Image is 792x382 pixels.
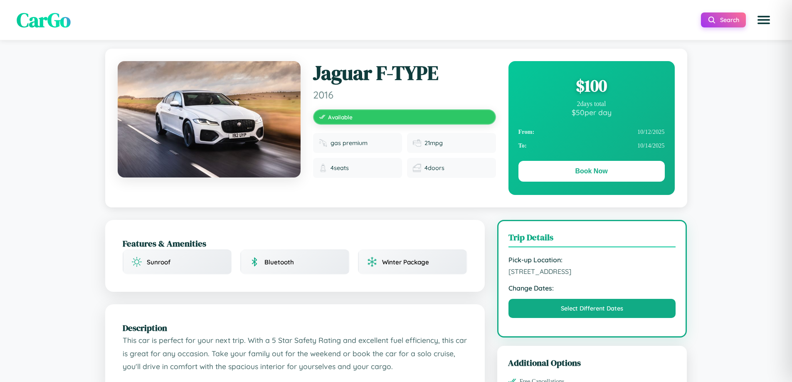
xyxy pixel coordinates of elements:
span: Search [720,16,739,24]
button: Open menu [752,8,775,32]
span: 21 mpg [424,139,443,147]
span: 2016 [313,89,496,101]
h2: Description [123,322,467,334]
span: Available [328,113,353,121]
p: This car is perfect for your next trip. With a 5 Star Safety Rating and excellent fuel efficiency... [123,334,467,373]
span: Winter Package [382,258,429,266]
span: Sunroof [147,258,170,266]
div: $ 50 per day [518,108,665,117]
strong: To: [518,142,527,149]
button: Book Now [518,161,665,182]
h1: Jaguar F-TYPE [313,61,496,85]
span: CarGo [17,6,71,34]
span: 4 doors [424,164,444,172]
img: Fuel type [319,139,327,147]
div: 10 / 12 / 2025 [518,125,665,139]
strong: Change Dates: [508,284,676,292]
strong: Pick-up Location: [508,256,676,264]
h3: Trip Details [508,231,676,247]
div: 2 days total [518,100,665,108]
span: gas premium [331,139,368,147]
h3: Additional Options [508,357,676,369]
span: [STREET_ADDRESS] [508,267,676,276]
h2: Features & Amenities [123,237,467,249]
button: Search [701,12,746,27]
img: Seats [319,164,327,172]
strong: From: [518,128,535,136]
img: Fuel efficiency [413,139,421,147]
span: 4 seats [331,164,349,172]
div: 10 / 14 / 2025 [518,139,665,153]
div: $ 100 [518,74,665,97]
img: Jaguar F-TYPE 2016 [118,61,301,177]
button: Select Different Dates [508,299,676,318]
img: Doors [413,164,421,172]
span: Bluetooth [264,258,294,266]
